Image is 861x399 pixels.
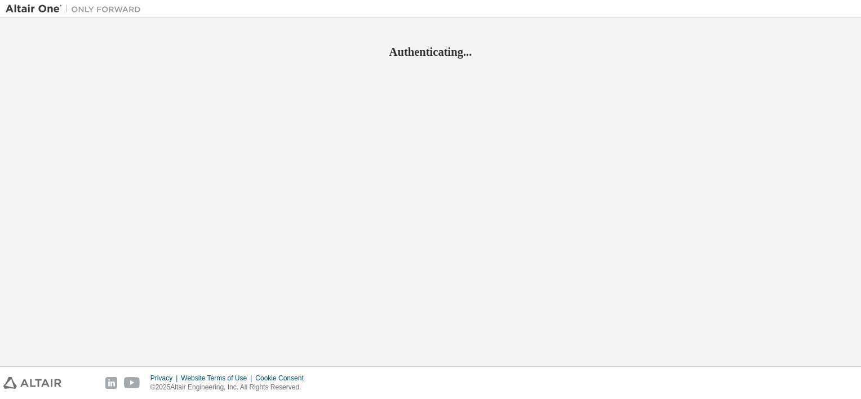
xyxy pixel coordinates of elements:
h2: Authenticating... [6,45,855,59]
img: Altair One [6,3,147,15]
img: youtube.svg [124,377,140,389]
div: Privacy [150,374,181,383]
img: altair_logo.svg [3,377,61,389]
div: Website Terms of Use [181,374,255,383]
img: linkedin.svg [105,377,117,389]
div: Cookie Consent [255,374,310,383]
p: © 2025 Altair Engineering, Inc. All Rights Reserved. [150,383,310,392]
